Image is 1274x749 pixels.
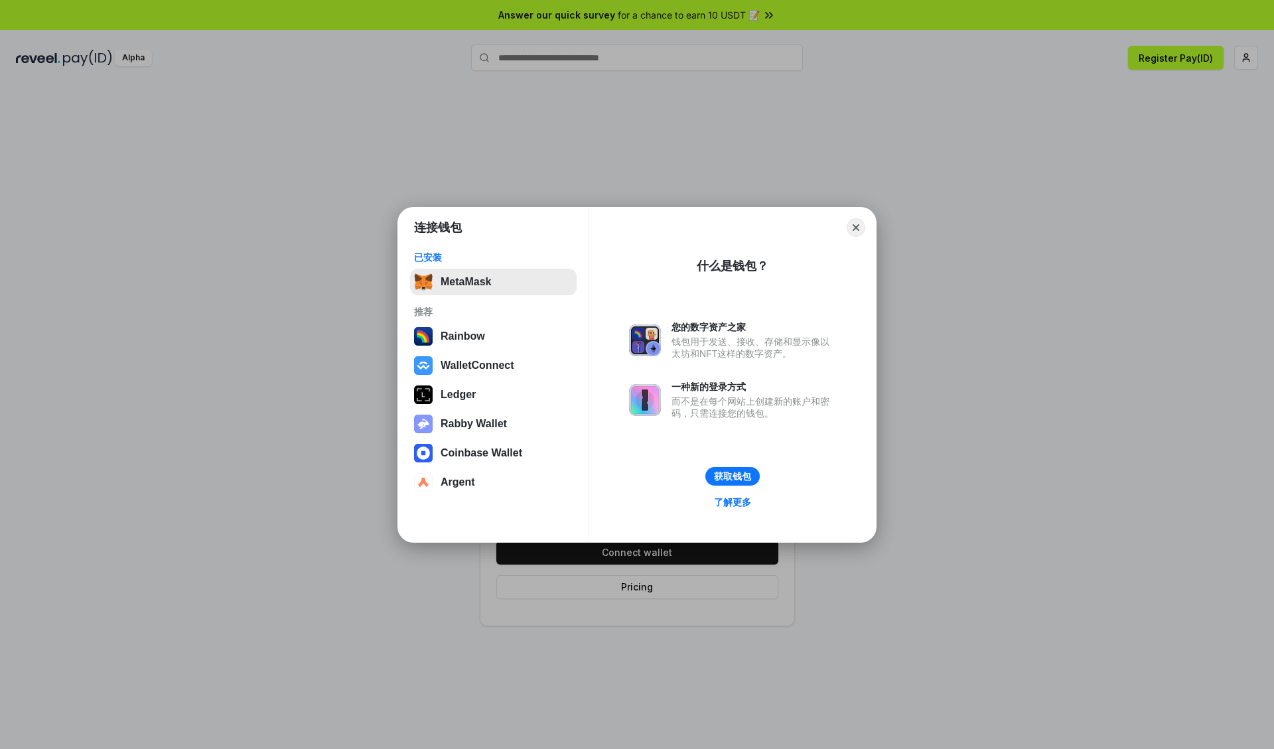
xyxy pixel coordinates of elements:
[410,469,577,496] button: Argent
[847,218,865,237] button: Close
[697,258,768,274] div: 什么是钱包？
[441,389,476,401] div: Ledger
[410,323,577,350] button: Rainbow
[414,385,433,404] img: svg+xml,%3Csvg%20xmlns%3D%22http%3A%2F%2Fwww.w3.org%2F2000%2Fsvg%22%20width%3D%2228%22%20height%3...
[414,327,433,346] img: svg+xml,%3Csvg%20width%3D%22120%22%20height%3D%22120%22%20viewBox%3D%220%200%20120%20120%22%20fil...
[672,336,836,360] div: 钱包用于发送、接收、存储和显示像以太坊和NFT这样的数字资产。
[714,470,751,482] div: 获取钱包
[410,411,577,437] button: Rabby Wallet
[441,360,514,372] div: WalletConnect
[441,330,485,342] div: Rainbow
[629,384,661,416] img: svg+xml,%3Csvg%20xmlns%3D%22http%3A%2F%2Fwww.w3.org%2F2000%2Fsvg%22%20fill%3D%22none%22%20viewBox...
[414,220,462,236] h1: 连接钱包
[410,352,577,379] button: WalletConnect
[410,269,577,295] button: MetaMask
[441,418,507,430] div: Rabby Wallet
[705,467,760,486] button: 获取钱包
[441,476,475,488] div: Argent
[629,324,661,356] img: svg+xml,%3Csvg%20xmlns%3D%22http%3A%2F%2Fwww.w3.org%2F2000%2Fsvg%22%20fill%3D%22none%22%20viewBox...
[672,321,836,333] div: 您的数字资产之家
[414,273,433,291] img: svg+xml,%3Csvg%20fill%3D%22none%22%20height%3D%2233%22%20viewBox%3D%220%200%2035%2033%22%20width%...
[414,356,433,375] img: svg+xml,%3Csvg%20width%3D%2228%22%20height%3D%2228%22%20viewBox%3D%220%200%2028%2028%22%20fill%3D...
[672,381,836,393] div: 一种新的登录方式
[414,251,573,263] div: 已安装
[441,276,491,288] div: MetaMask
[414,444,433,462] img: svg+xml,%3Csvg%20width%3D%2228%22%20height%3D%2228%22%20viewBox%3D%220%200%2028%2028%22%20fill%3D...
[410,440,577,466] button: Coinbase Wallet
[706,494,759,511] a: 了解更多
[414,415,433,433] img: svg+xml,%3Csvg%20xmlns%3D%22http%3A%2F%2Fwww.w3.org%2F2000%2Fsvg%22%20fill%3D%22none%22%20viewBox...
[410,381,577,408] button: Ledger
[672,395,836,419] div: 而不是在每个网站上创建新的账户和密码，只需连接您的钱包。
[414,473,433,492] img: svg+xml,%3Csvg%20width%3D%2228%22%20height%3D%2228%22%20viewBox%3D%220%200%2028%2028%22%20fill%3D...
[414,306,573,318] div: 推荐
[441,447,522,459] div: Coinbase Wallet
[714,496,751,508] div: 了解更多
